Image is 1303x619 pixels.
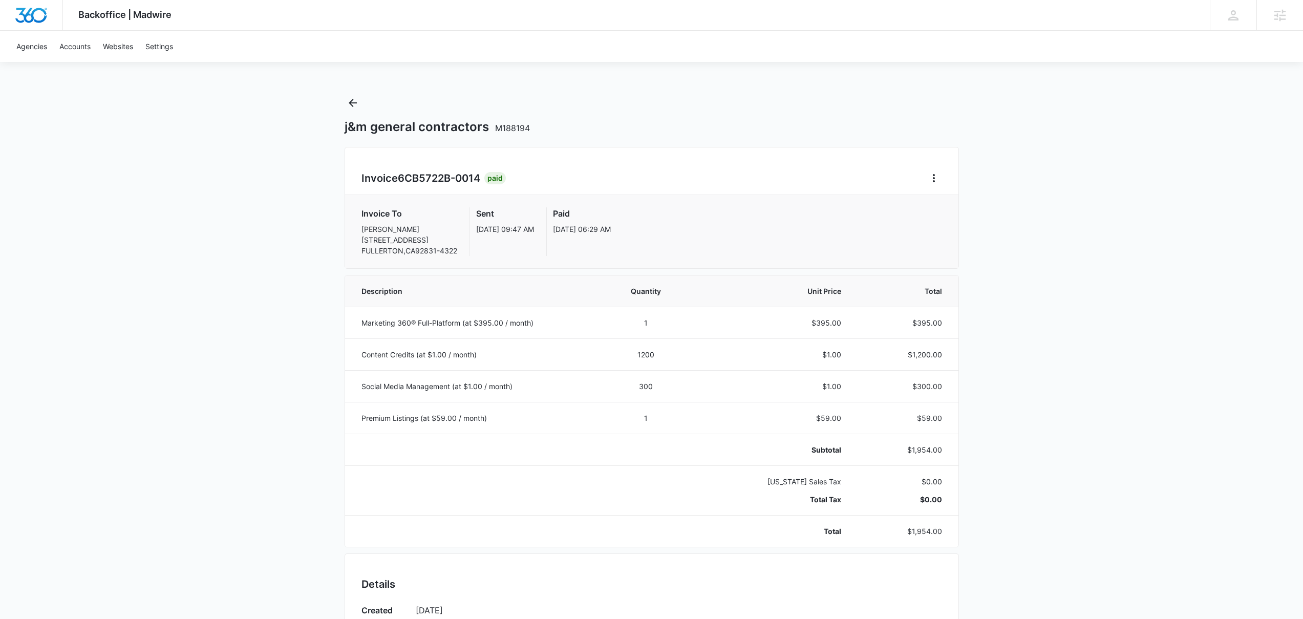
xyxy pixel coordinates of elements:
[416,604,942,616] p: [DATE]
[866,526,942,537] p: $1,954.00
[361,317,589,328] p: Marketing 360® Full-Platform (at $395.00 / month)
[139,31,179,62] a: Settings
[97,31,139,62] a: Websites
[601,402,692,434] td: 1
[484,172,506,184] div: Paid
[345,95,361,111] button: Back
[866,494,942,505] p: $0.00
[553,207,611,220] h3: Paid
[361,207,457,220] h3: Invoice To
[866,413,942,423] p: $59.00
[553,224,611,234] p: [DATE] 06:29 AM
[361,381,589,392] p: Social Media Management (at $1.00 / month)
[398,172,480,184] span: 6CB5722B-0014
[866,476,942,487] p: $0.00
[866,444,942,455] p: $1,954.00
[601,370,692,402] td: 300
[476,207,534,220] h3: Sent
[476,224,534,234] p: [DATE] 09:47 AM
[703,286,841,296] span: Unit Price
[361,349,589,360] p: Content Credits (at $1.00 / month)
[613,286,679,296] span: Quantity
[703,476,841,487] p: [US_STATE] Sales Tax
[53,31,97,62] a: Accounts
[10,31,53,62] a: Agencies
[926,170,942,186] button: Home
[866,349,942,360] p: $1,200.00
[601,338,692,370] td: 1200
[601,307,692,338] td: 1
[703,349,841,360] p: $1.00
[361,170,484,186] h2: Invoice
[78,9,172,20] span: Backoffice | Madwire
[866,381,942,392] p: $300.00
[703,444,841,455] p: Subtotal
[866,286,942,296] span: Total
[866,317,942,328] p: $395.00
[703,413,841,423] p: $59.00
[361,577,942,592] h2: Details
[361,224,457,256] p: [PERSON_NAME] [STREET_ADDRESS] FULLERTON , CA 92831-4322
[703,494,841,505] p: Total Tax
[361,286,589,296] span: Description
[361,413,589,423] p: Premium Listings (at $59.00 / month)
[703,317,841,328] p: $395.00
[495,123,530,133] span: M188194
[703,526,841,537] p: Total
[345,119,530,135] h1: j&m general contractors
[703,381,841,392] p: $1.00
